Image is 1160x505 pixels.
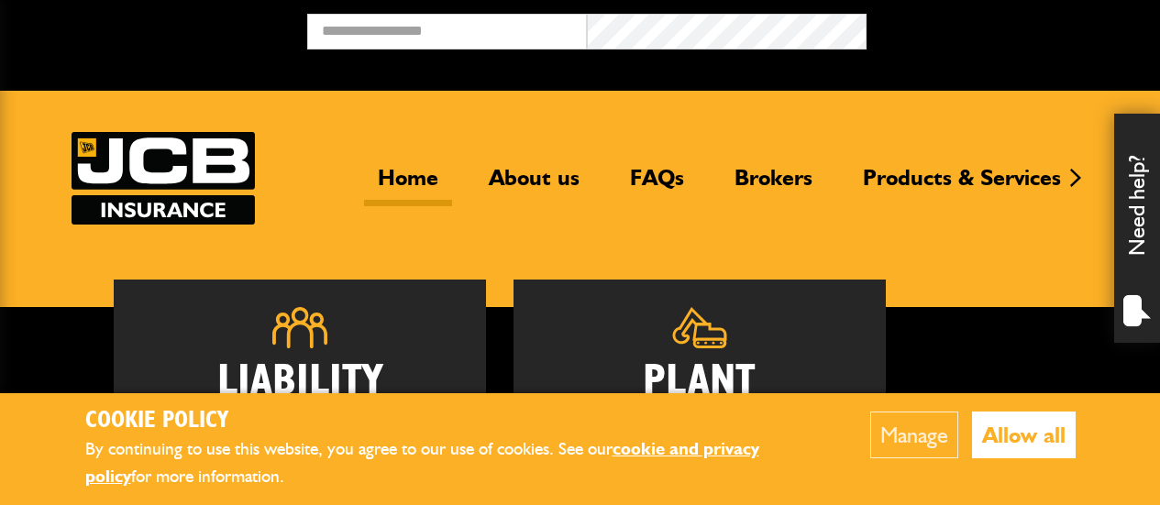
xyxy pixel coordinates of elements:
a: About us [475,164,593,206]
a: JCB Insurance Services [72,132,255,225]
img: JCB Insurance Services logo [72,132,255,225]
button: Manage [870,412,958,458]
h2: Plant Insurance [541,362,858,441]
h2: Cookie Policy [85,407,814,435]
a: cookie and privacy policy [85,438,759,488]
a: FAQs [616,164,698,206]
a: Brokers [721,164,826,206]
button: Allow all [972,412,1076,458]
h2: Liability Insurance [141,362,458,451]
a: Home [364,164,452,206]
a: Products & Services [849,164,1075,206]
button: Broker Login [867,14,1146,42]
div: Need help? [1114,114,1160,343]
p: By continuing to use this website, you agree to our use of cookies. See our for more information. [85,435,814,491]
